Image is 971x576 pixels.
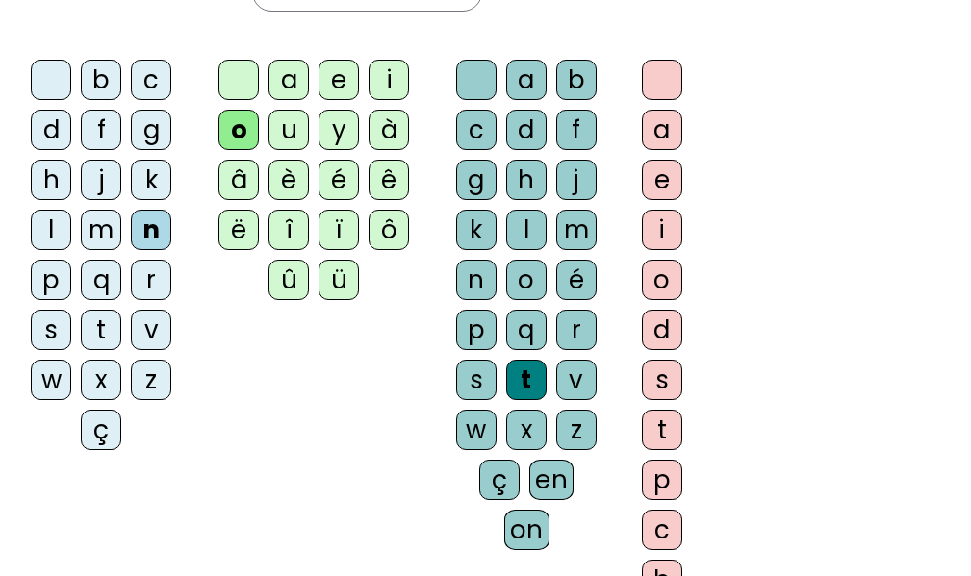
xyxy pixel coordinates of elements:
div: ô [369,210,409,250]
div: d [642,310,682,350]
div: f [556,110,597,150]
div: p [456,310,497,350]
div: o [218,110,259,150]
div: g [456,160,497,200]
div: ç [81,410,121,450]
div: p [31,260,71,300]
div: v [131,310,171,350]
div: t [506,360,547,400]
div: c [131,60,171,100]
div: j [556,160,597,200]
div: t [81,310,121,350]
div: ü [319,260,359,300]
div: d [31,110,71,150]
div: z [556,410,597,450]
div: k [456,210,497,250]
div: é [319,160,359,200]
div: a [642,110,682,150]
div: c [456,110,497,150]
div: ë [218,210,259,250]
div: p [642,460,682,500]
div: l [31,210,71,250]
div: n [131,210,171,250]
div: s [642,360,682,400]
div: b [81,60,121,100]
div: e [642,160,682,200]
div: l [506,210,547,250]
div: n [456,260,497,300]
div: d [506,110,547,150]
div: î [268,210,309,250]
div: m [81,210,121,250]
div: i [642,210,682,250]
div: é [556,260,597,300]
div: o [642,260,682,300]
div: x [506,410,547,450]
div: j [81,160,121,200]
div: s [31,310,71,350]
div: r [131,260,171,300]
div: h [31,160,71,200]
div: f [81,110,121,150]
div: y [319,110,359,150]
div: g [131,110,171,150]
div: z [131,360,171,400]
div: ï [319,210,359,250]
div: r [556,310,597,350]
div: c [642,510,682,550]
div: w [456,410,497,450]
div: s [456,360,497,400]
div: q [506,310,547,350]
div: x [81,360,121,400]
div: h [506,160,547,200]
div: t [642,410,682,450]
div: â [218,160,259,200]
div: o [506,260,547,300]
div: k [131,160,171,200]
div: ê [369,160,409,200]
div: a [268,60,309,100]
div: e [319,60,359,100]
div: b [556,60,597,100]
div: a [506,60,547,100]
div: i [369,60,409,100]
div: on [504,510,549,550]
div: ç [479,460,520,500]
div: û [268,260,309,300]
div: u [268,110,309,150]
div: q [81,260,121,300]
div: w [31,360,71,400]
div: m [556,210,597,250]
div: à [369,110,409,150]
div: en [529,460,574,500]
div: v [556,360,597,400]
div: è [268,160,309,200]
